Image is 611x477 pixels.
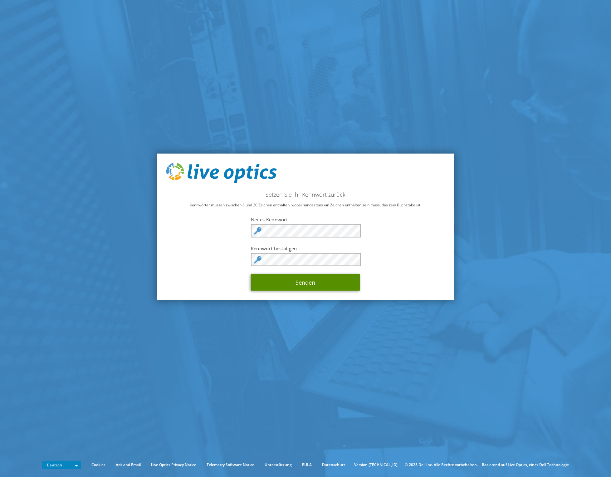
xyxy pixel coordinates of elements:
[251,274,360,291] button: Senden
[166,163,277,183] img: live_optics_svg.svg
[166,202,445,209] p: Kennwörter müssen zwischen 8 und 20 Zeichen enthalten, wobei mindestens ein Zeichen enthalten sei...
[297,461,316,468] a: EULA
[402,461,481,468] li: © 2025 Dell Inc. Alle Rechte vorbehalten.
[166,191,445,198] h2: Setzen Sie Ihr Kennwort zurück
[351,461,401,468] li: Version [TECHNICAL_ID]
[482,461,569,468] li: Basierend auf Live Optics, einer Dell Technologie
[317,461,350,468] a: Datenschutz
[111,461,145,468] a: Ads and Email
[87,461,110,468] a: Cookies
[146,461,201,468] a: Live Optics Privacy Notice
[260,461,296,468] a: Unterstützung
[202,461,259,468] a: Telemetry Software Notice
[251,216,360,223] label: Neues Kennwort
[251,245,360,251] label: Kennwort bestätigen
